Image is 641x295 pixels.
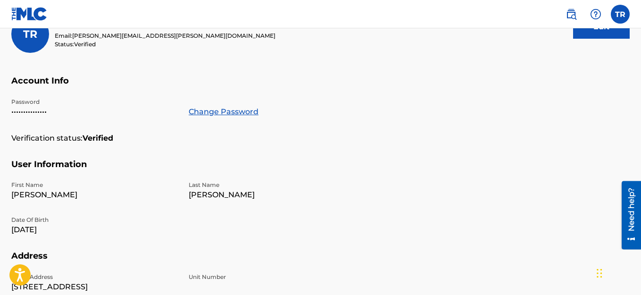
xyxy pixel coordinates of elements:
[597,259,602,287] div: Drag
[590,8,601,20] img: help
[11,76,630,98] h5: Account Info
[562,5,581,24] a: Public Search
[189,273,355,281] p: Unit Number
[11,224,177,236] p: [DATE]
[11,281,177,293] p: [STREET_ADDRESS]
[10,7,23,50] div: Need help?
[83,133,113,144] strong: Verified
[11,7,48,21] img: MLC Logo
[11,189,177,201] p: [PERSON_NAME]
[11,273,177,281] p: Street Address
[55,40,275,49] p: Status:
[189,181,355,189] p: Last Name
[611,5,630,24] div: User Menu
[615,181,641,250] iframe: Resource Center
[566,8,577,20] img: search
[11,98,177,106] p: Password
[11,181,177,189] p: First Name
[586,5,605,24] div: Help
[594,250,641,295] iframe: Chat Widget
[189,106,258,118] a: Change Password
[72,32,275,39] span: [PERSON_NAME][EMAIL_ADDRESS][PERSON_NAME][DOMAIN_NAME]
[11,159,630,181] h5: User Information
[189,189,355,201] p: [PERSON_NAME]
[55,32,275,40] p: Email:
[11,106,177,118] p: •••••••••••••••
[23,28,37,41] span: TR
[11,133,83,144] p: Verification status:
[74,41,96,48] span: Verified
[11,216,177,224] p: Date Of Birth
[11,251,630,273] h5: Address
